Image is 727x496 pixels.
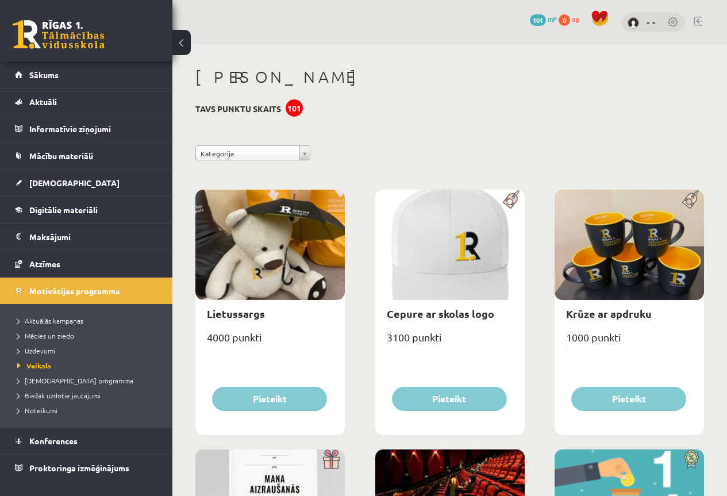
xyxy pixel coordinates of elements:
a: 101 mP [530,14,557,24]
div: 3100 punkti [375,328,525,356]
span: Proktoringa izmēģinājums [29,463,129,473]
span: Aktuāli [29,97,57,107]
a: Rīgas 1. Tālmācības vidusskola [13,20,105,49]
legend: Maksājumi [29,224,158,250]
span: Biežāk uzdotie jautājumi [17,391,101,400]
img: Populāra prece [499,190,525,209]
div: 4000 punkti [195,328,345,356]
a: Sākums [15,61,158,88]
span: xp [572,14,579,24]
a: [DEMOGRAPHIC_DATA] [15,170,158,196]
div: 1000 punkti [555,328,704,356]
span: Veikals [17,361,51,370]
a: Uzdevumi [17,345,161,356]
a: Atzīmes [15,251,158,277]
a: Lietussargs [207,307,265,320]
span: Digitālie materiāli [29,205,98,215]
span: mP [548,14,557,24]
img: Atlaide [678,449,704,469]
a: Digitālie materiāli [15,197,158,223]
span: [DEMOGRAPHIC_DATA] [29,178,120,188]
h1: [PERSON_NAME] [195,67,704,87]
a: - - [647,16,656,28]
span: Sākums [29,70,59,80]
a: Maksājumi [15,224,158,250]
a: Kategorija [195,145,310,160]
img: - - [628,17,639,29]
img: Dāvana ar pārsteigumu [319,449,345,469]
a: Cepure ar skolas logo [387,307,494,320]
a: Konferences [15,428,158,454]
span: Mācies un ziedo [17,331,74,340]
legend: Informatīvie ziņojumi [29,116,158,142]
span: Konferences [29,436,78,446]
button: Pieteikt [392,387,507,411]
a: Proktoringa izmēģinājums [15,455,158,481]
a: Aktuāli [15,89,158,115]
span: [DEMOGRAPHIC_DATA] programma [17,376,133,385]
span: Mācību materiāli [29,151,93,161]
span: 101 [530,14,546,26]
a: Informatīvie ziņojumi [15,116,158,142]
span: Noteikumi [17,406,57,415]
a: 0 xp [559,14,585,24]
a: Motivācijas programma [15,278,158,304]
a: Biežāk uzdotie jautājumi [17,390,161,401]
a: Mācies un ziedo [17,330,161,341]
span: Motivācijas programma [29,286,120,296]
a: Krūze ar apdruku [566,307,652,320]
img: Populāra prece [678,190,704,209]
a: Mācību materiāli [15,143,158,169]
span: Atzīmes [29,259,60,269]
div: 101 [286,99,303,117]
span: Aktuālās kampaņas [17,316,83,325]
button: Pieteikt [571,387,686,411]
span: 0 [559,14,570,26]
a: Veikals [17,360,161,371]
a: [DEMOGRAPHIC_DATA] programma [17,375,161,386]
a: Noteikumi [17,405,161,416]
button: Pieteikt [212,387,327,411]
a: Aktuālās kampaņas [17,316,161,326]
h3: Tavs punktu skaits [195,104,281,114]
span: Uzdevumi [17,346,55,355]
span: Kategorija [201,146,295,161]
